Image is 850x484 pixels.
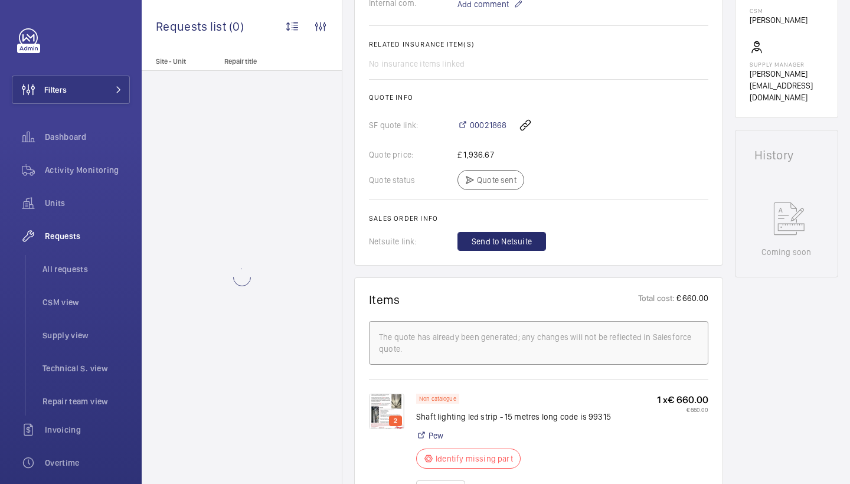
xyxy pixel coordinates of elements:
h2: Sales order info [369,214,708,223]
h1: History [754,149,819,161]
span: Supply view [42,329,130,341]
span: All requests [42,263,130,275]
span: Dashboard [45,131,130,143]
h2: Quote info [369,93,708,102]
a: Pew [429,430,444,442]
p: Site - Unit [142,57,220,66]
span: Overtime [45,457,130,469]
span: Technical S. view [42,362,130,374]
p: Identify missing part [436,453,513,465]
p: € 660.00 [657,406,708,413]
p: Repair title [224,57,302,66]
p: Non catalogue [419,397,456,401]
span: Activity Monitoring [45,164,130,176]
span: Units [45,197,130,209]
p: 1 x € 660.00 [657,394,708,406]
span: Requests list [156,19,229,34]
p: 2 [391,416,400,426]
p: € 660.00 [675,292,708,307]
p: CSM [750,7,807,14]
p: Coming soon [761,246,811,258]
button: Filters [12,76,130,104]
span: 00021868 [470,119,506,131]
h2: Related insurance item(s) [369,40,708,48]
div: The quote has already been generated; any changes will not be reflected in Salesforce quote. [379,331,698,355]
a: 00021868 [457,119,506,131]
h1: Items [369,292,400,307]
p: Total cost: [638,292,675,307]
img: 1753798064450-2c1fa722-5913-493f-bd0b-b5e312933aad [369,394,404,429]
p: [PERSON_NAME][EMAIL_ADDRESS][DOMAIN_NAME] [750,68,823,103]
p: [PERSON_NAME] [750,14,807,26]
button: Send to Netsuite [457,232,546,251]
span: Invoicing [45,424,130,436]
span: Repair team view [42,395,130,407]
span: CSM view [42,296,130,308]
p: Shaft lighting led strip - 15 metres long code is 99315 [416,411,611,423]
span: Filters [44,84,67,96]
p: Supply manager [750,61,823,68]
span: Send to Netsuite [472,236,532,247]
span: Requests [45,230,130,242]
